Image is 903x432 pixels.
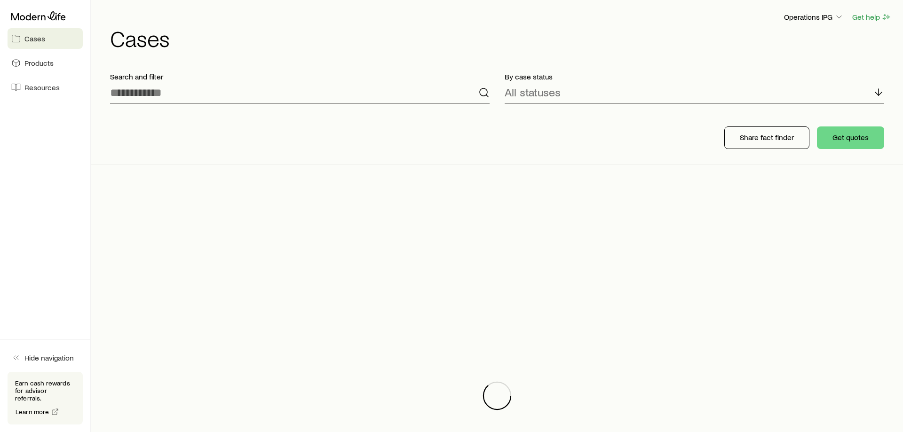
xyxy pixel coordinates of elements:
span: Resources [24,83,60,92]
a: Products [8,53,83,73]
p: All statuses [505,86,561,99]
span: Cases [24,34,45,43]
a: Cases [8,28,83,49]
p: Operations IPG [784,12,844,22]
button: Get quotes [817,126,884,149]
button: Operations IPG [784,12,844,23]
p: Earn cash rewards for advisor referrals. [15,379,75,402]
span: Learn more [16,408,49,415]
p: Share fact finder [740,133,794,142]
span: Products [24,58,54,68]
h1: Cases [110,27,892,49]
a: Resources [8,77,83,98]
div: Earn cash rewards for advisor referrals.Learn more [8,372,83,424]
button: Hide navigation [8,347,83,368]
button: Share fact finder [724,126,809,149]
button: Get help [852,12,892,23]
span: Hide navigation [24,353,74,362]
p: Search and filter [110,72,490,81]
p: By case status [505,72,884,81]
